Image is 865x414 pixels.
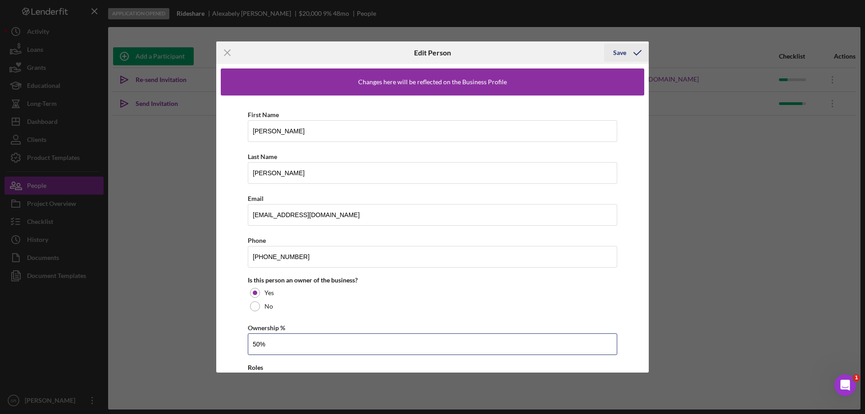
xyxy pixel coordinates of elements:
label: Last Name [248,153,277,160]
div: Changes here will be reflected on the Business Profile [358,78,507,86]
div: Is this person an owner of the business? [248,277,617,284]
h6: Edit Person [414,49,451,57]
button: Save [604,44,649,62]
label: Yes [264,289,274,296]
label: Phone [248,237,266,244]
label: First Name [248,111,279,118]
label: No [264,303,273,310]
label: Email [248,195,264,202]
span: 1 [853,374,860,382]
div: Roles [248,364,617,371]
div: Save [613,44,626,62]
label: Ownership % [248,324,285,332]
iframe: Intercom live chat [834,374,856,396]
